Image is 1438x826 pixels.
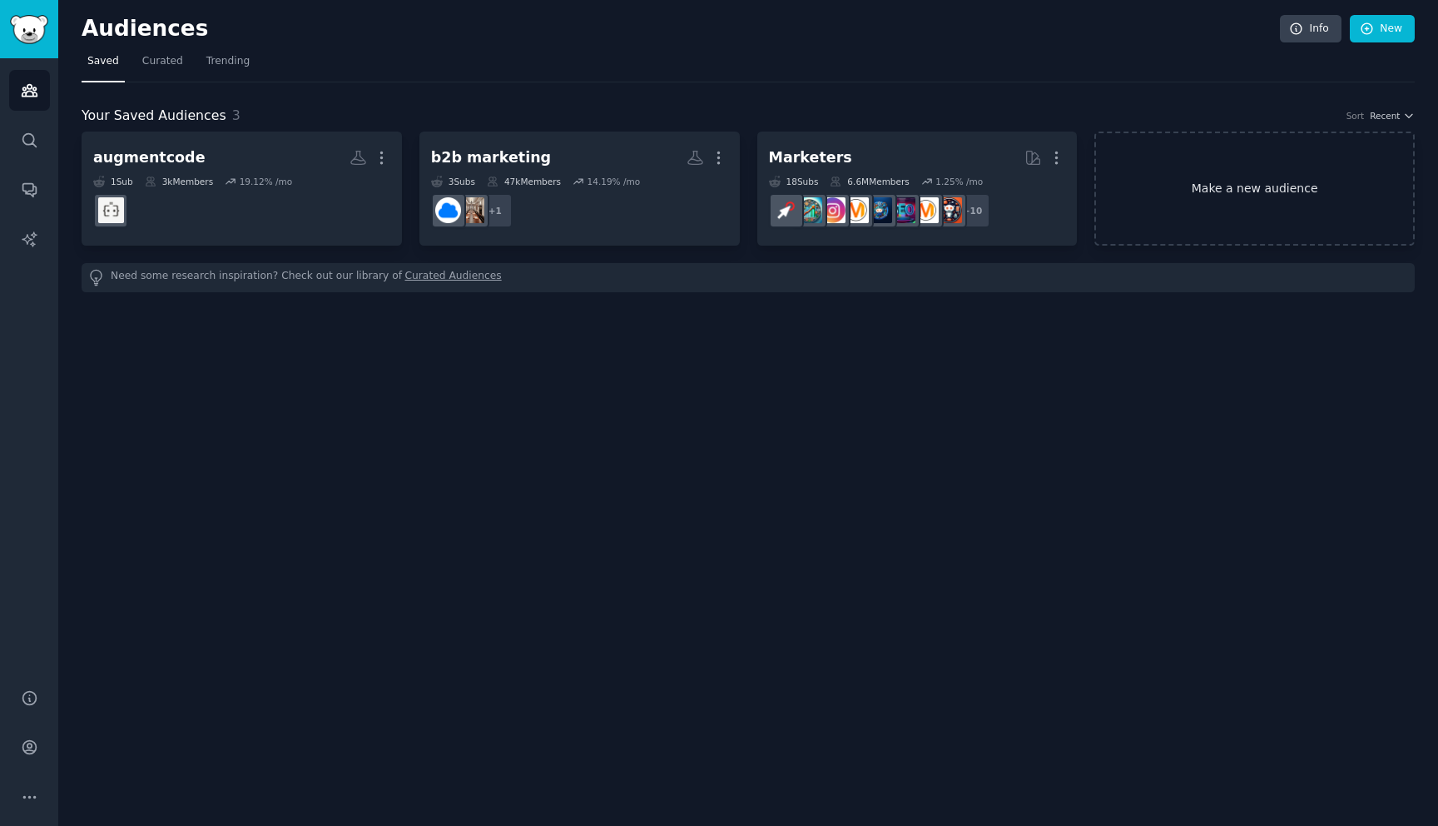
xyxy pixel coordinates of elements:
a: b2b marketing3Subs47kMembers14.19% /mo+1B2BBizNewsB2BSaaS [419,132,740,246]
img: B2BSaaS [435,197,461,223]
h2: Audiences [82,16,1280,42]
img: DigitalMarketing [843,197,869,223]
div: + 10 [955,193,990,228]
div: b2b marketing [431,147,551,168]
a: Marketers18Subs6.6MMembers1.25% /mo+10socialmediamarketingSEOdigital_marketingDigitalMarketingIns... [757,132,1078,246]
span: Saved [87,54,119,69]
span: 3 [232,107,240,123]
a: Curated [136,48,189,82]
button: Recent [1370,110,1415,122]
a: augmentcode1Sub3kMembers19.12% /moAugmentCodeAI [82,132,402,246]
img: SEO [890,197,915,223]
img: InstagramMarketing [820,197,845,223]
div: 19.12 % /mo [240,176,293,187]
div: 1 Sub [93,176,133,187]
span: Your Saved Audiences [82,106,226,127]
img: GummySearch logo [10,15,48,44]
div: Marketers [769,147,852,168]
span: Curated [142,54,183,69]
div: 3 Sub s [431,176,475,187]
a: Info [1280,15,1341,43]
a: Trending [201,48,255,82]
div: 3k Members [145,176,213,187]
div: 47k Members [487,176,561,187]
div: Sort [1346,110,1365,122]
img: Affiliatemarketing [796,197,822,223]
img: AugmentCodeAI [98,197,124,223]
a: Curated Audiences [405,269,502,286]
div: 14.19 % /mo [588,176,641,187]
img: socialmedia [936,197,962,223]
div: + 1 [478,193,513,228]
div: 1.25 % /mo [935,176,983,187]
div: augmentcode [93,147,206,168]
a: Make a new audience [1094,132,1415,246]
span: Recent [1370,110,1400,122]
img: marketing [913,197,939,223]
span: Trending [206,54,250,69]
img: B2BBizNews [459,197,484,223]
a: Saved [82,48,125,82]
a: New [1350,15,1415,43]
img: digital_marketing [866,197,892,223]
div: 6.6M Members [830,176,909,187]
div: Need some research inspiration? Check out our library of [82,263,1415,292]
div: 18 Sub s [769,176,819,187]
img: PPC [773,197,799,223]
